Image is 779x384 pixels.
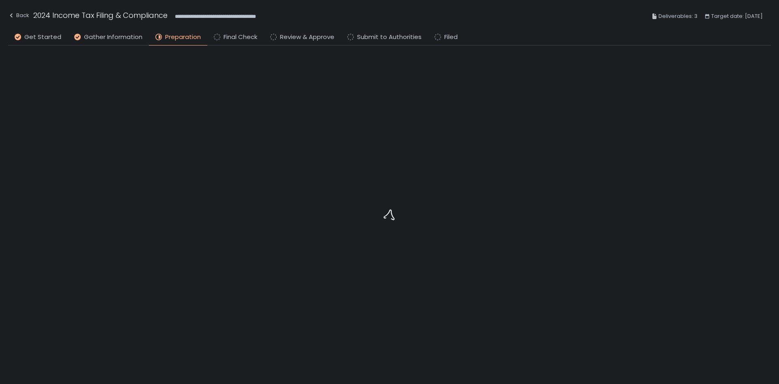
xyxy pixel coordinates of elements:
div: Back [8,11,29,20]
h1: 2024 Income Tax Filing & Compliance [33,10,168,21]
button: Back [8,10,29,23]
span: Preparation [165,33,201,42]
span: Target date: [DATE] [711,11,763,21]
span: Final Check [224,33,257,42]
span: Submit to Authorities [357,33,422,42]
span: Deliverables: 3 [658,11,697,21]
span: Get Started [24,33,61,42]
span: Gather Information [84,33,142,42]
span: Review & Approve [280,33,334,42]
span: Filed [444,33,458,42]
